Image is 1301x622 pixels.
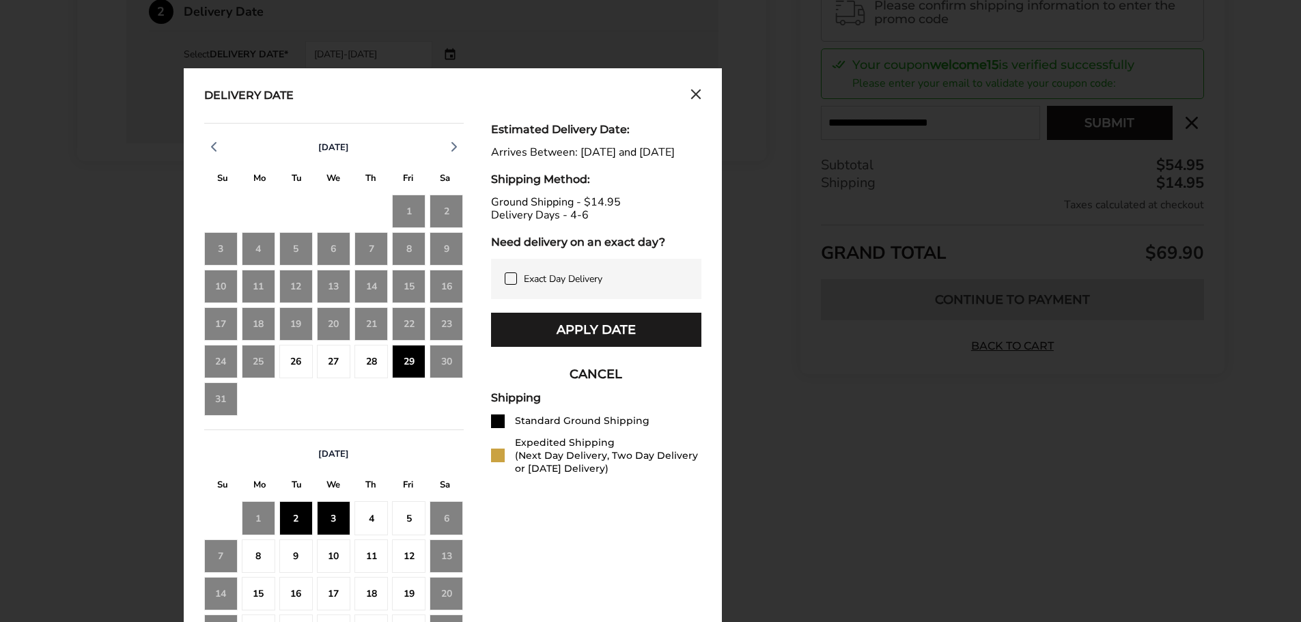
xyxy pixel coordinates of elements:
[515,436,701,475] div: Expedited Shipping (Next Day Delivery, Two Day Delivery or [DATE] Delivery)
[491,391,701,404] div: Shipping
[491,196,701,222] div: Ground Shipping - $14.95 Delivery Days - 4-6
[389,169,426,190] div: F
[491,173,701,186] div: Shipping Method:
[318,141,349,154] span: [DATE]
[204,476,241,497] div: S
[690,89,701,104] button: Close calendar
[491,313,701,347] button: Apply Date
[426,476,463,497] div: S
[204,169,241,190] div: S
[241,476,278,497] div: M
[491,357,701,391] button: CANCEL
[278,169,315,190] div: T
[491,146,701,159] div: Arrives Between: [DATE] and [DATE]
[491,123,701,136] div: Estimated Delivery Date:
[352,169,389,190] div: T
[315,169,352,190] div: W
[524,272,602,285] span: Exact Day Delivery
[204,89,294,104] div: Delivery Date
[491,236,701,249] div: Need delivery on an exact day?
[313,448,354,460] button: [DATE]
[352,476,389,497] div: T
[278,476,315,497] div: T
[318,448,349,460] span: [DATE]
[313,141,354,154] button: [DATE]
[241,169,278,190] div: M
[426,169,463,190] div: S
[515,414,649,427] div: Standard Ground Shipping
[315,476,352,497] div: W
[389,476,426,497] div: F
